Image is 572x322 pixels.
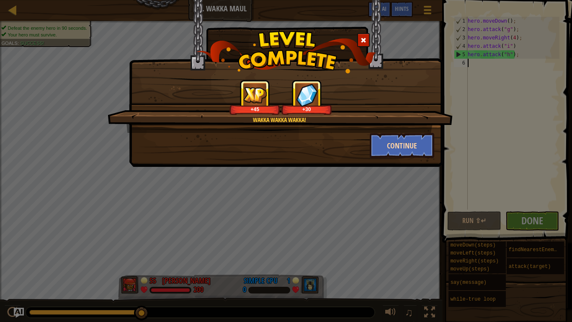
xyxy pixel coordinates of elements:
[243,87,267,103] img: reward_icon_xp.png
[296,83,318,106] img: reward_icon_gems.png
[147,116,412,124] div: Wakka wakka wakka!
[231,106,278,112] div: +45
[370,133,435,158] button: Continue
[196,31,376,73] img: level_complete.png
[283,106,330,112] div: +30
